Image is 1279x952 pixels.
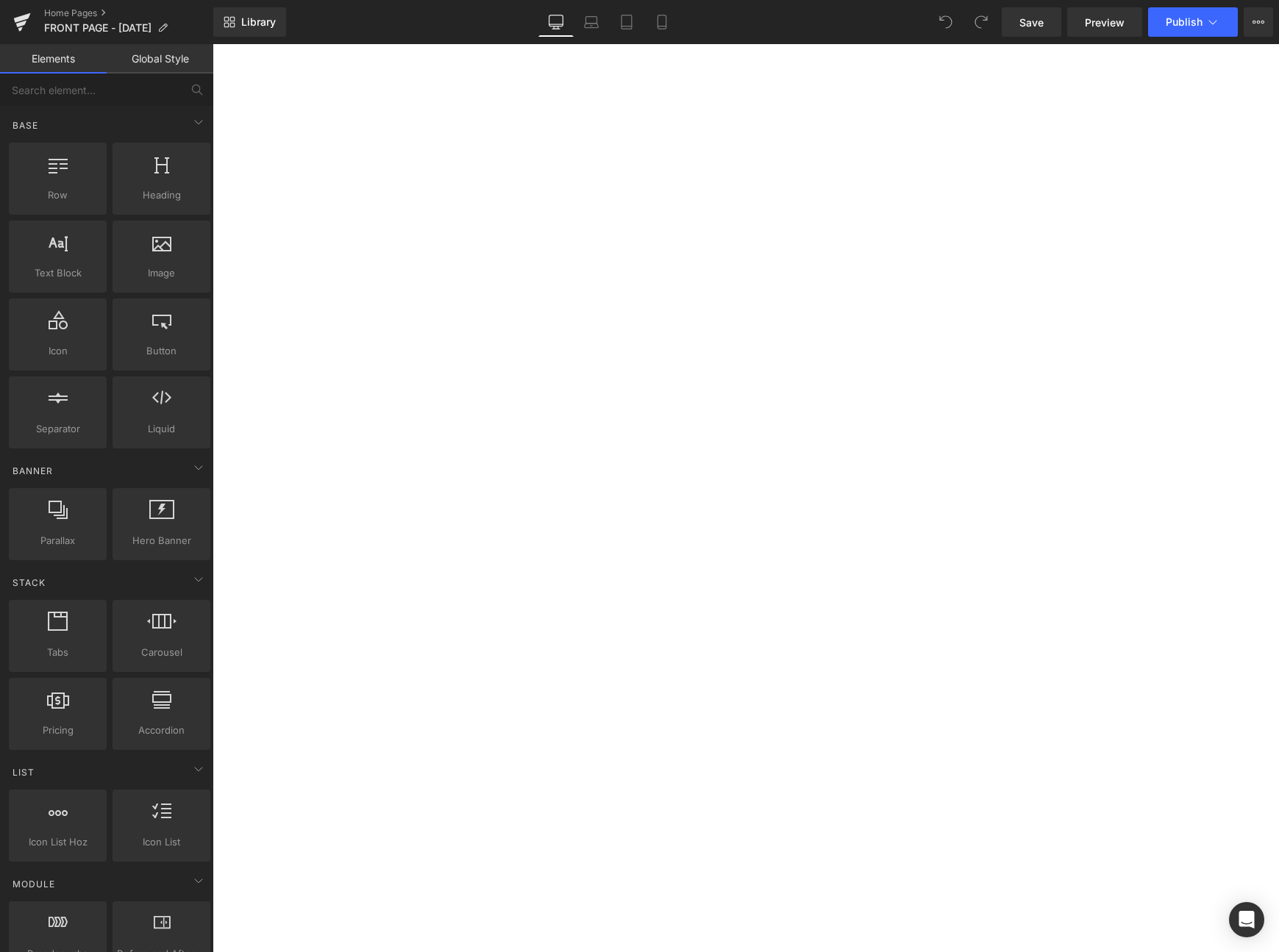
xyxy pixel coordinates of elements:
a: Preview [1067,7,1142,37]
span: Hero Banner [117,533,206,548]
span: Base [11,118,40,132]
a: Tablet [609,7,644,37]
button: Redo [966,7,996,37]
span: Accordion [117,723,206,738]
span: Publish [1166,16,1203,28]
span: Icon [13,343,102,359]
div: Open Intercom Messenger [1229,902,1264,937]
span: Text Block [13,265,102,281]
span: Heading [117,187,206,203]
button: Publish [1148,7,1238,37]
a: Laptop [574,7,609,37]
span: Carousel [117,645,206,660]
a: Global Style [107,44,213,74]
span: Stack [11,576,47,590]
span: Image [117,265,206,281]
span: Library [241,15,276,29]
span: List [11,765,36,779]
span: Parallax [13,533,102,548]
span: Row [13,187,102,203]
span: Tabs [13,645,102,660]
span: Pricing [13,723,102,738]
span: Icon List [117,834,206,850]
span: FRONT PAGE - [DATE] [44,22,152,34]
span: Button [117,343,206,359]
span: Icon List Hoz [13,834,102,850]
span: Separator [13,421,102,437]
span: Module [11,877,57,891]
a: Home Pages [44,7,213,19]
span: Preview [1085,15,1125,30]
a: Desktop [538,7,574,37]
span: Save [1019,15,1044,30]
a: New Library [213,7,286,37]
a: Mobile [644,7,680,37]
span: Liquid [117,421,206,437]
span: Banner [11,464,54,478]
button: More [1244,7,1273,37]
button: Undo [931,7,961,37]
